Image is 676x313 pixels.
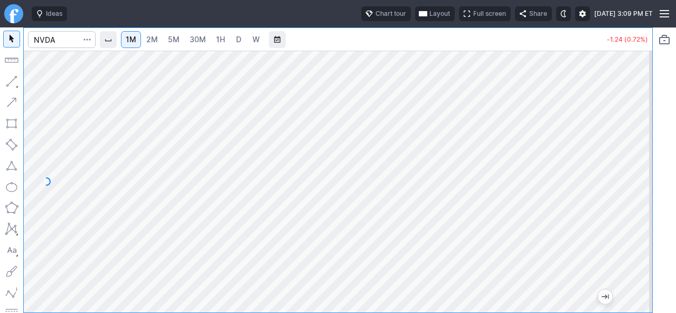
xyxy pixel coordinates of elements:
[3,52,20,69] button: Measure
[3,221,20,238] button: XABCD
[473,8,506,19] span: Full screen
[3,73,20,90] button: Line
[32,6,67,21] button: Ideas
[3,284,20,301] button: Elliott waves
[415,6,455,21] button: Layout
[163,31,184,48] a: 5M
[529,8,547,19] span: Share
[216,35,225,44] span: 1H
[252,35,260,44] span: W
[3,136,20,153] button: Rotated rectangle
[656,31,673,48] button: Portfolio watchlist
[361,6,411,21] button: Chart tour
[80,31,95,48] button: Search
[230,31,247,48] a: D
[4,4,23,23] a: Finviz.com
[185,31,211,48] a: 30M
[248,31,265,48] a: W
[515,6,552,21] button: Share
[3,157,20,174] button: Triangle
[594,8,653,19] span: [DATE] 3:09 PM ET
[3,178,20,195] button: Ellipse
[375,8,406,19] span: Chart tour
[3,242,20,259] button: Text
[3,200,20,216] button: Polygon
[168,35,180,44] span: 5M
[126,35,136,44] span: 1M
[142,31,163,48] a: 2M
[598,289,613,304] button: Jump to the most recent bar
[607,36,648,43] p: -1.24 (0.72%)
[211,31,230,48] a: 1H
[3,94,20,111] button: Arrow
[28,31,96,48] input: Search
[121,31,141,48] a: 1M
[146,35,158,44] span: 2M
[3,263,20,280] button: Brush
[459,6,511,21] button: Full screen
[429,8,450,19] span: Layout
[3,115,20,132] button: Rectangle
[100,31,117,48] button: Interval
[556,6,571,21] button: Toggle dark mode
[3,31,20,48] button: Mouse
[575,6,590,21] button: Settings
[190,35,206,44] span: 30M
[46,8,62,19] span: Ideas
[269,31,286,48] button: Range
[236,35,241,44] span: D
